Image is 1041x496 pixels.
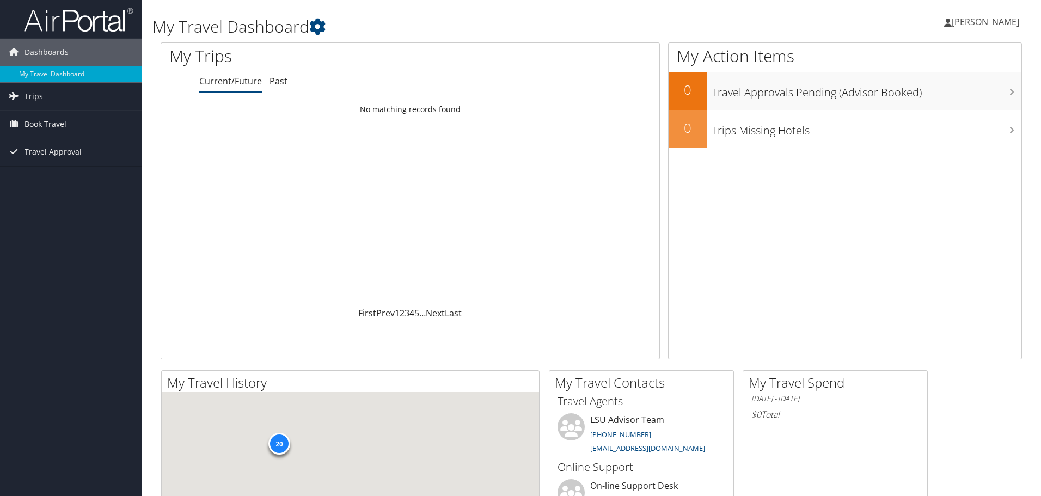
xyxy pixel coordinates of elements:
h3: Travel Approvals Pending (Advisor Booked) [712,79,1021,100]
h3: Trips Missing Hotels [712,118,1021,138]
h2: My Travel Spend [749,373,927,392]
span: Travel Approval [25,138,82,166]
td: No matching records found [161,100,659,119]
a: Prev [376,307,395,319]
a: [EMAIL_ADDRESS][DOMAIN_NAME] [590,443,705,453]
h1: My Travel Dashboard [152,15,738,38]
a: Last [445,307,462,319]
a: First [358,307,376,319]
h6: [DATE] - [DATE] [751,394,919,404]
span: $0 [751,408,761,420]
h2: My Travel Contacts [555,373,733,392]
a: Past [270,75,287,87]
a: 0Travel Approvals Pending (Advisor Booked) [669,72,1021,110]
a: [PERSON_NAME] [944,5,1030,38]
li: LSU Advisor Team [552,413,731,458]
h3: Travel Agents [558,394,725,409]
h1: My Trips [169,45,444,68]
a: 3 [405,307,409,319]
a: 4 [409,307,414,319]
h6: Total [751,408,919,420]
a: Current/Future [199,75,262,87]
a: 2 [400,307,405,319]
a: 0Trips Missing Hotels [669,110,1021,148]
h2: 0 [669,81,707,99]
h3: Online Support [558,460,725,475]
div: 20 [268,433,290,455]
span: Dashboards [25,39,69,66]
a: 1 [395,307,400,319]
span: Trips [25,83,43,110]
a: 5 [414,307,419,319]
h2: 0 [669,119,707,137]
a: [PHONE_NUMBER] [590,430,651,439]
h2: My Travel History [167,373,539,392]
span: Book Travel [25,111,66,138]
img: airportal-logo.png [24,7,133,33]
span: … [419,307,426,319]
h1: My Action Items [669,45,1021,68]
span: [PERSON_NAME] [952,16,1019,28]
a: Next [426,307,445,319]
